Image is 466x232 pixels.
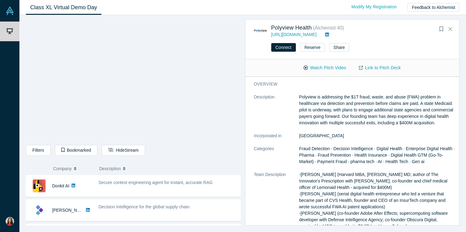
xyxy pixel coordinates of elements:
[52,208,88,213] a: [PERSON_NAME]
[99,180,213,185] span: Secure context engineering agent for instant, accurate RAG
[53,162,93,175] button: Company
[26,0,101,15] a: Class XL Virtual Demo Day
[99,162,236,175] button: Description
[26,145,51,156] button: Filters
[299,171,456,230] p: -[PERSON_NAME] (Harvard MBA, [PERSON_NAME] MD; author of The Innovator's Prescription with [PERSO...
[99,204,191,209] span: Decision Intelligence for the global supply chain.
[102,145,145,156] button: HideStream
[299,146,455,164] span: Fraud Detection · Decision Intelligence · Digital Health · Enterprise Digital Health · Pharma · F...
[271,43,296,52] button: Connect
[33,179,46,192] img: Donkit AI's Logo
[407,3,460,12] button: Feedback to Alchemist
[99,162,121,175] span: Description
[254,146,299,171] dt: Categories
[299,94,456,126] p: Polyview is addressing the $1T fraud, waste, and abuse (FWA) problem in healthcare via detection ...
[254,94,299,133] dt: Description
[297,62,353,73] button: Watch Pitch Video
[271,32,317,37] a: [URL][DOMAIN_NAME]
[299,133,456,139] dd: [GEOGRAPHIC_DATA]
[6,6,14,15] img: Alchemist Vault Logo
[271,25,312,31] a: Polyview Health
[254,133,299,146] dt: Incorporated in
[6,217,14,226] img: Wendy Lim's Account
[55,145,97,156] button: Bookmarked
[53,162,72,175] span: Company
[345,2,403,12] a: Modify My Registration
[437,25,446,34] button: Bookmark
[26,20,240,140] iframe: Alchemist Class XL Demo Day: Vault
[52,183,69,188] a: Donkit AI
[313,25,344,30] small: ( Alchemist 40 )
[254,81,447,87] h3: overview
[300,43,325,52] button: Reserve
[254,24,267,37] img: Polyview Health's Logo
[329,43,349,52] button: Share
[446,24,455,34] button: Close
[353,62,407,73] a: Link to Pitch Deck
[33,204,46,217] img: Kimaru AI's Logo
